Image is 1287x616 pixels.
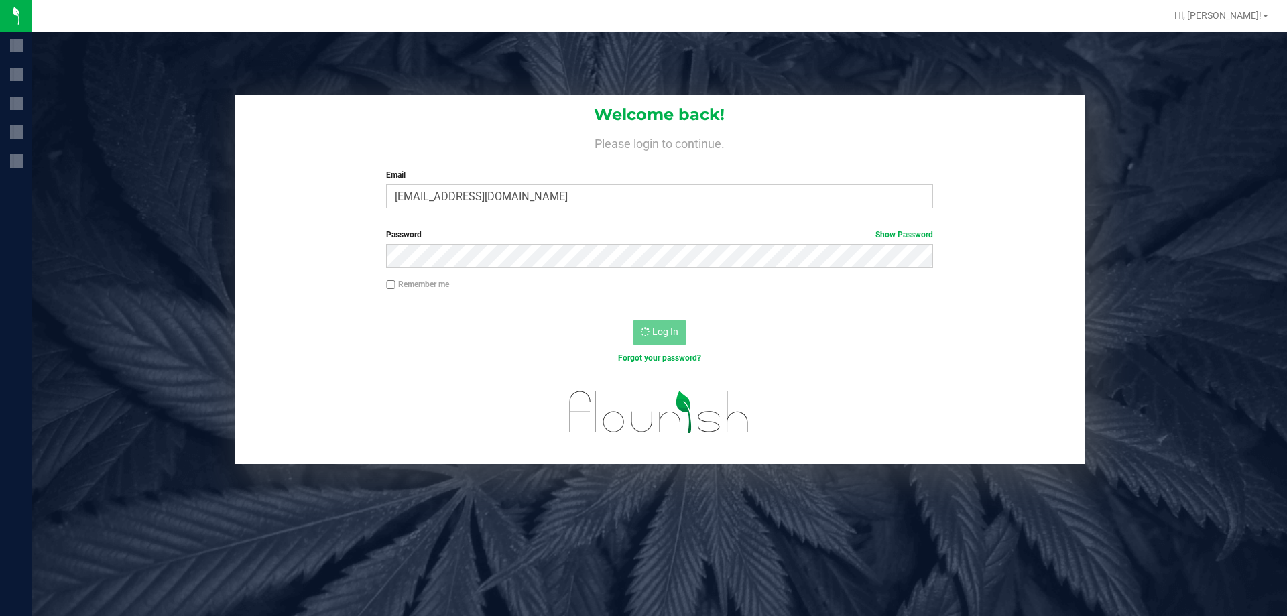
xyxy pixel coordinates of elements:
[386,230,422,239] span: Password
[618,353,701,363] a: Forgot your password?
[652,326,678,337] span: Log In
[875,230,933,239] a: Show Password
[386,280,395,290] input: Remember me
[553,378,765,446] img: flourish_logo.svg
[1174,10,1262,21] span: Hi, [PERSON_NAME]!
[235,106,1085,123] h1: Welcome back!
[235,134,1085,150] h4: Please login to continue.
[386,169,932,181] label: Email
[386,278,449,290] label: Remember me
[633,320,686,345] button: Log In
